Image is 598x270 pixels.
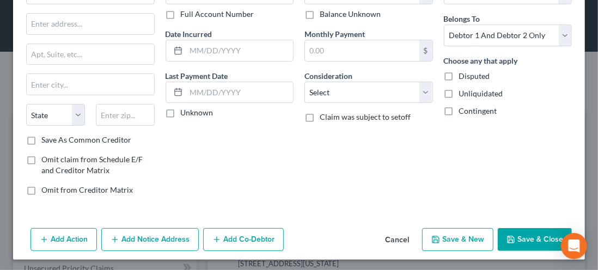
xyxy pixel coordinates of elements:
label: Save As Common Creditor [41,134,131,145]
button: Save & New [422,228,493,251]
input: Apt, Suite, etc... [27,44,154,65]
label: Last Payment Date [166,70,228,82]
button: Add Notice Address [101,228,199,251]
button: Add Co-Debtor [203,228,284,251]
button: Save & Close [498,228,572,251]
div: $ [419,40,432,61]
span: Claim was subject to setoff [320,112,411,121]
input: Enter address... [27,14,154,34]
button: Add Action [30,228,97,251]
input: Enter city... [27,74,154,95]
label: Monthly Payment [304,28,365,40]
label: Full Account Number [181,9,254,20]
input: Enter zip... [96,104,155,126]
span: Disputed [459,71,490,81]
span: Contingent [459,106,497,115]
label: Choose any that apply [444,55,518,66]
label: Balance Unknown [320,9,381,20]
span: Omit from Creditor Matrix [41,185,133,194]
input: MM/DD/YYYY [186,82,294,103]
span: Omit claim from Schedule E/F and Creditor Matrix [41,155,143,175]
input: MM/DD/YYYY [186,40,294,61]
span: Unliquidated [459,89,503,98]
label: Unknown [181,107,213,118]
label: Consideration [304,70,352,82]
button: Cancel [376,229,418,251]
span: Belongs To [444,14,480,23]
label: Date Incurred [166,28,212,40]
div: Open Intercom Messenger [561,233,587,259]
input: 0.00 [305,40,419,61]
